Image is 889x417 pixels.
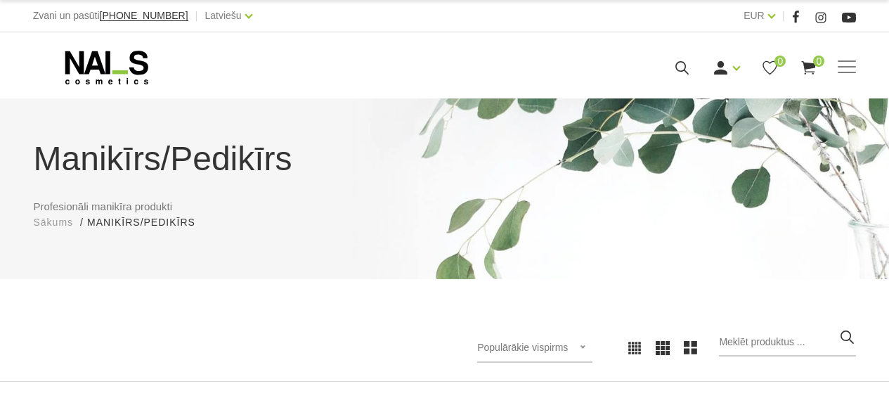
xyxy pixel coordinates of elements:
a: EUR [744,7,765,24]
span: [PHONE_NUMBER] [100,10,188,21]
span: 0 [813,56,824,67]
h1: Manikīrs/Pedikīrs [34,134,856,184]
a: Latviešu [205,7,242,24]
a: 0 [761,59,779,77]
span: Populārākie vispirms [477,342,568,353]
span: | [195,7,198,25]
input: Meklēt produktus ... [719,328,856,357]
a: 0 [800,59,817,77]
div: Zvani un pasūti [33,7,188,25]
div: Profesionāli manikīra produkti [23,134,867,230]
li: Manikīrs/Pedikīrs [87,215,209,230]
span: | [782,7,785,25]
span: 0 [774,56,786,67]
a: Sākums [34,215,74,230]
span: Sākums [34,217,74,228]
a: [PHONE_NUMBER] [100,11,188,21]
